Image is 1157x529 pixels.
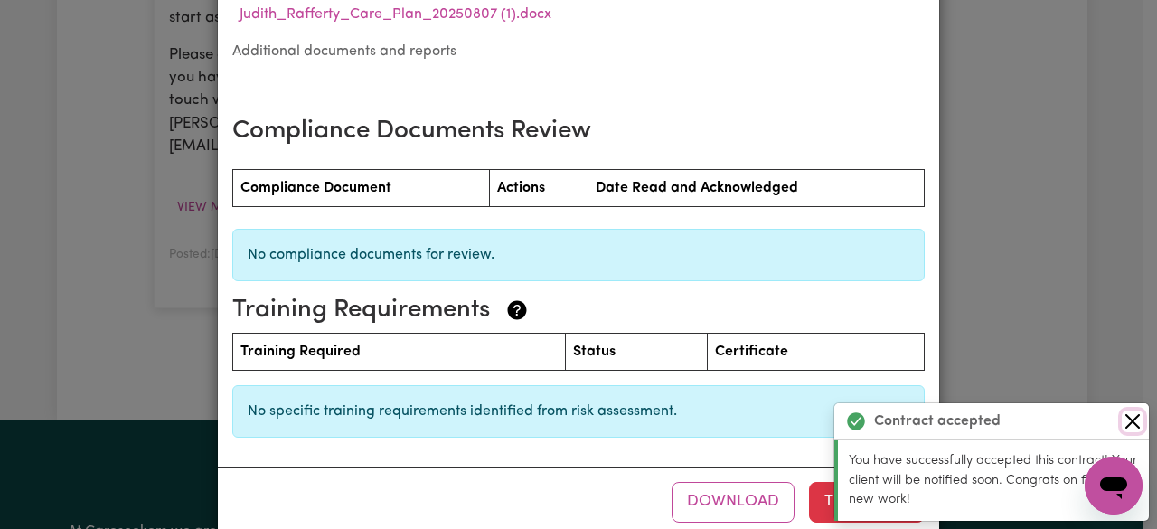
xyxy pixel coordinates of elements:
p: You have successfully accepted this contract! Your client will be notified soon. Congrats on find... [849,451,1138,510]
div: No specific training requirements identified from risk assessment. [232,385,925,438]
h3: Compliance Documents Review [232,117,925,147]
strong: Contract accepted [874,411,1001,432]
iframe: Button to launch messaging window [1085,457,1143,515]
th: Status [565,334,707,371]
button: Close [1122,411,1143,432]
th: Training Required [233,334,566,371]
button: Terminate this contract [809,482,925,522]
th: Date Read and Acknowledged [588,169,924,206]
button: Download contract [672,482,795,522]
div: No compliance documents for review. [232,229,925,281]
th: Actions [490,169,588,206]
a: Judith_Rafferty_Care_Plan_20250807 (1).docx [240,7,551,22]
caption: Additional documents and reports [232,33,925,70]
th: Certificate [707,334,924,371]
th: Compliance Document [233,169,490,206]
h3: Training Requirements [232,296,910,326]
